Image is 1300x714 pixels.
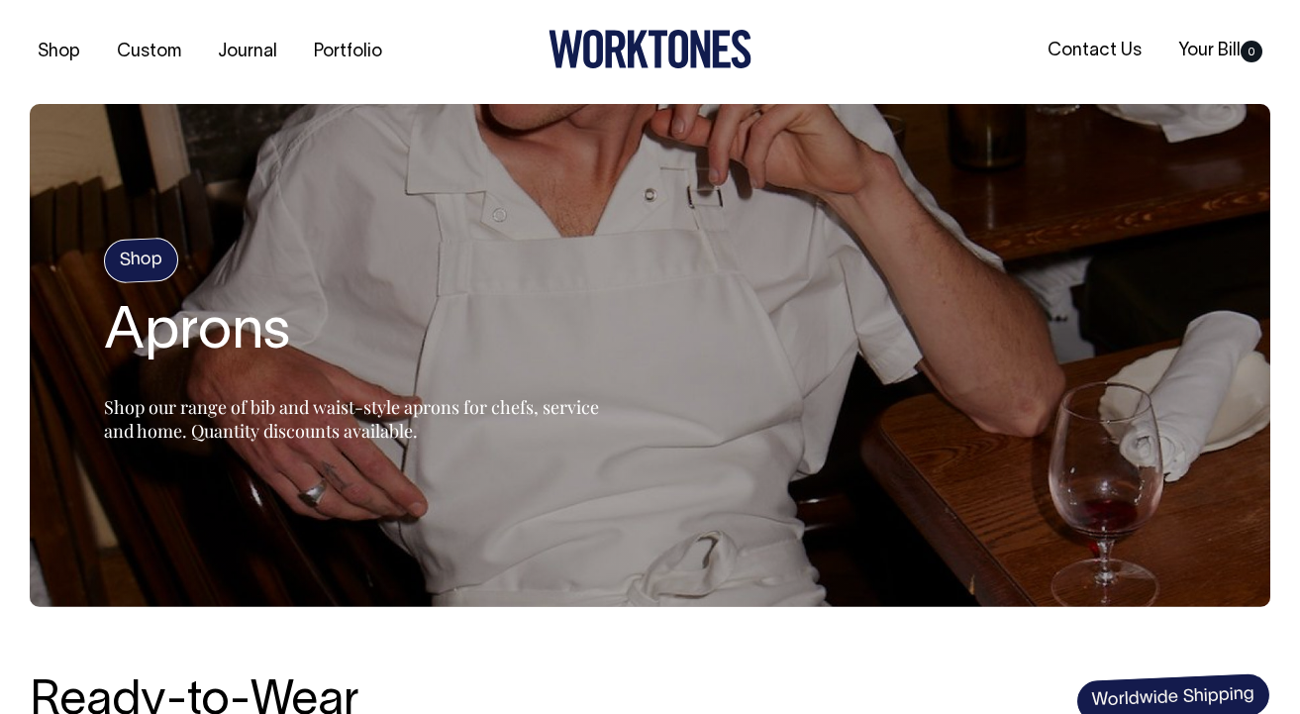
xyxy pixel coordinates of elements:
[210,36,285,68] a: Journal
[306,36,390,68] a: Portfolio
[109,36,189,68] a: Custom
[104,395,599,443] span: Shop our range of bib and waist-style aprons for chefs, service and home. Quantity discounts avai...
[30,36,88,68] a: Shop
[1170,35,1270,67] a: Your Bill0
[103,237,179,283] h4: Shop
[104,302,599,365] h2: Aprons
[1040,35,1150,67] a: Contact Us
[1241,41,1262,62] span: 0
